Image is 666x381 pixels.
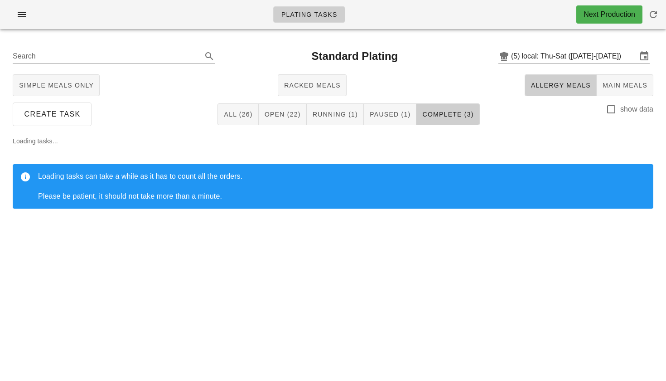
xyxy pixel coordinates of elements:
[307,103,364,125] button: Running (1)
[531,82,591,89] span: Allergy Meals
[584,9,635,20] div: Next Production
[13,103,92,126] button: Create Task
[5,129,661,223] div: Loading tasks...
[364,103,416,125] button: Paused (1)
[217,103,258,125] button: All (26)
[312,48,398,64] h2: Standard Plating
[264,111,301,118] span: Open (22)
[284,82,341,89] span: Racked Meals
[525,74,597,96] button: Allergy Meals
[38,171,646,201] div: Loading tasks can take a while as it has to count all the orders. Please be patient, it should no...
[602,82,647,89] span: Main Meals
[281,11,338,18] span: Plating Tasks
[278,74,347,96] button: Racked Meals
[223,111,252,118] span: All (26)
[259,103,307,125] button: Open (22)
[422,111,473,118] span: Complete (3)
[369,111,410,118] span: Paused (1)
[620,105,653,114] label: show data
[511,52,522,61] div: (5)
[312,111,358,118] span: Running (1)
[273,6,345,23] a: Plating Tasks
[597,74,653,96] button: Main Meals
[24,110,81,118] span: Create Task
[13,74,100,96] button: Simple Meals Only
[416,103,479,125] button: Complete (3)
[19,82,94,89] span: Simple Meals Only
